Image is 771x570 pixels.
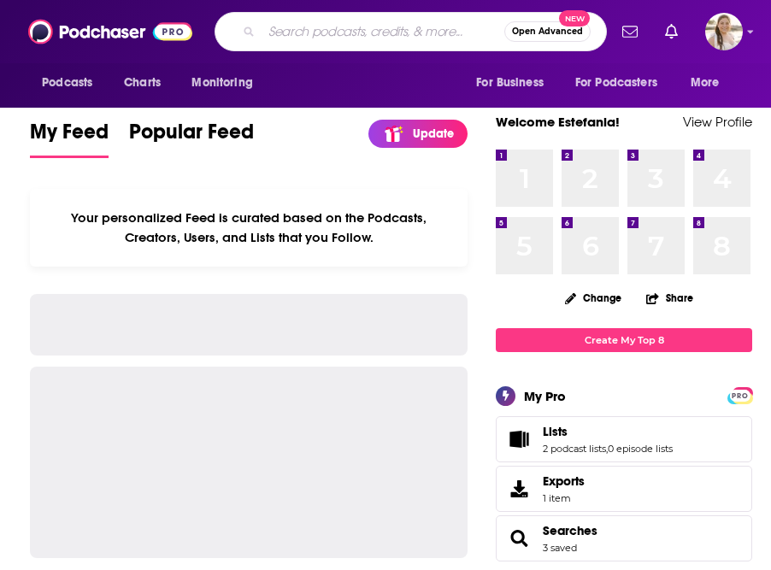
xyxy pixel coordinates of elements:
[496,114,620,130] a: Welcome Estefania!
[679,67,741,99] button: open menu
[28,15,192,48] img: Podchaser - Follow, Share and Rate Podcasts
[575,71,657,95] span: For Podcasters
[464,67,565,99] button: open menu
[262,18,504,45] input: Search podcasts, credits, & more...
[543,424,673,439] a: Lists
[496,328,752,351] a: Create My Top 8
[496,515,752,561] span: Searches
[42,71,92,95] span: Podcasts
[502,427,536,451] a: Lists
[691,71,720,95] span: More
[129,119,254,158] a: Popular Feed
[502,526,536,550] a: Searches
[543,443,606,455] a: 2 podcast lists
[113,67,171,99] a: Charts
[730,388,750,401] a: PRO
[705,13,743,50] span: Logged in as acquavie
[543,492,585,504] span: 1 item
[608,443,673,455] a: 0 episode lists
[180,67,274,99] button: open menu
[543,523,597,538] a: Searches
[543,424,568,439] span: Lists
[606,443,608,455] span: ,
[543,542,577,554] a: 3 saved
[555,287,632,309] button: Change
[559,10,590,26] span: New
[215,12,607,51] div: Search podcasts, credits, & more...
[191,71,252,95] span: Monitoring
[543,473,585,489] span: Exports
[504,21,591,42] button: Open AdvancedNew
[124,71,161,95] span: Charts
[564,67,682,99] button: open menu
[496,416,752,462] span: Lists
[30,119,109,158] a: My Feed
[496,466,752,512] a: Exports
[683,114,752,130] a: View Profile
[413,126,454,141] p: Update
[368,120,468,148] a: Update
[615,17,644,46] a: Show notifications dropdown
[524,388,566,404] div: My Pro
[658,17,685,46] a: Show notifications dropdown
[705,13,743,50] button: Show profile menu
[730,390,750,403] span: PRO
[30,67,115,99] button: open menu
[502,477,536,501] span: Exports
[129,119,254,155] span: Popular Feed
[512,27,583,36] span: Open Advanced
[30,119,109,155] span: My Feed
[30,189,468,267] div: Your personalized Feed is curated based on the Podcasts, Creators, Users, and Lists that you Follow.
[645,281,693,314] button: Share
[476,71,544,95] span: For Business
[705,13,743,50] img: User Profile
